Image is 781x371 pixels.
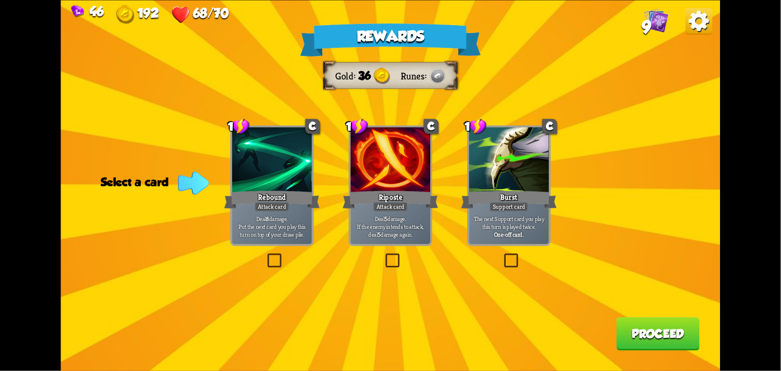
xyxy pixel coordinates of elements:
img: Gold.png [116,5,135,24]
b: 8 [266,215,269,223]
b: 5 [384,215,387,223]
div: Attack card [255,202,289,212]
div: Burst [461,189,557,210]
div: View all the cards in your deck [644,8,669,35]
img: Gold.png [374,68,390,84]
img: Heart.png [172,5,190,24]
img: Cards_Icon.png [644,8,669,32]
div: C [542,119,557,134]
div: C [305,119,321,134]
div: Health [172,5,228,24]
div: Select a card [101,175,205,189]
div: C [424,119,439,134]
button: Proceed [617,317,700,350]
img: Gem.png [71,5,84,17]
b: 5 [378,231,380,238]
p: Deal damage. If the enemy intends to attack, deal damage again. [352,215,428,238]
img: Metal.png [430,68,446,84]
div: Attack card [373,202,408,212]
p: Deal damage. Put the next card you play this turn on top of your draw pile. [234,215,310,238]
div: 1 [346,118,368,135]
span: 9 [642,17,651,37]
div: 1 [464,118,487,135]
p: The next Support card you play this turn is played twice. [471,215,547,231]
div: Gems [71,3,103,18]
div: 1 [228,118,250,135]
div: Rewards [300,23,481,56]
div: Gold [335,69,358,82]
img: Indicator_Arrow.png [178,171,209,194]
div: Runes [401,69,430,82]
img: Options_Button.png [686,8,713,35]
div: Rebound [224,189,320,210]
div: Riposte [342,189,438,210]
span: 192 [137,5,159,20]
span: 36 [358,69,371,82]
span: 68/70 [193,5,229,20]
div: Support card [490,202,529,212]
div: Gold [116,5,159,24]
b: One-off card. [494,231,524,238]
